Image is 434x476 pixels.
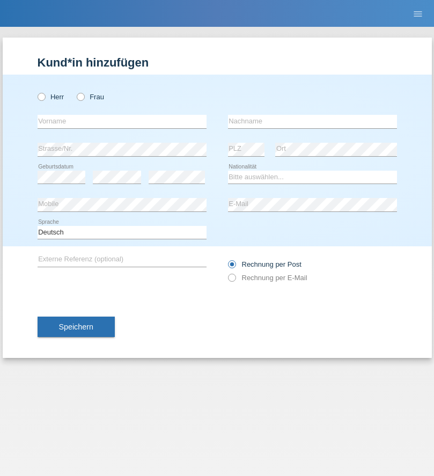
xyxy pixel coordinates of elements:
[228,274,235,287] input: Rechnung per E-Mail
[413,9,423,19] i: menu
[228,260,301,268] label: Rechnung per Post
[38,93,64,101] label: Herr
[407,10,429,17] a: menu
[38,56,397,69] h1: Kund*in hinzufügen
[59,323,93,331] span: Speichern
[38,93,45,100] input: Herr
[77,93,84,100] input: Frau
[228,274,307,282] label: Rechnung per E-Mail
[228,260,235,274] input: Rechnung per Post
[38,317,115,337] button: Speichern
[77,93,104,101] label: Frau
